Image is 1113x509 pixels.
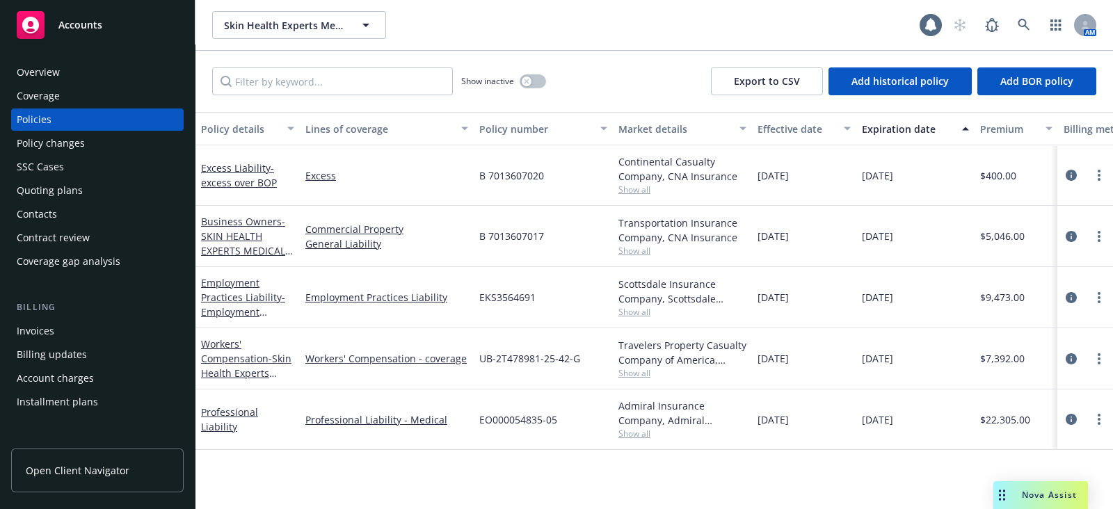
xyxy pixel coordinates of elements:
[11,344,184,366] a: Billing updates
[17,132,85,154] div: Policy changes
[862,168,893,183] span: [DATE]
[993,481,1011,509] div: Drag to move
[980,412,1030,427] span: $22,305.00
[1091,228,1107,245] a: more
[11,85,184,107] a: Coverage
[17,108,51,131] div: Policies
[224,18,344,33] span: Skin Health Experts Medical Corporation
[1091,411,1107,428] a: more
[212,67,453,95] input: Filter by keyword...
[862,351,893,366] span: [DATE]
[11,108,184,131] a: Policies
[618,428,746,439] span: Show all
[11,179,184,202] a: Quoting plans
[758,229,789,243] span: [DATE]
[479,412,557,427] span: EO000054835-05
[734,74,800,88] span: Export to CSV
[1063,167,1080,184] a: circleInformation
[1091,167,1107,184] a: more
[17,367,94,389] div: Account charges
[1063,411,1080,428] a: circleInformation
[851,74,949,88] span: Add historical policy
[1022,489,1077,501] span: Nova Assist
[758,168,789,183] span: [DATE]
[618,216,746,245] div: Transportation Insurance Company, CNA Insurance
[613,112,752,145] button: Market details
[201,276,285,333] a: Employment Practices Liability
[11,61,184,83] a: Overview
[11,156,184,178] a: SSC Cases
[856,112,975,145] button: Expiration date
[26,463,129,478] span: Open Client Navigator
[977,67,1096,95] button: Add BOR policy
[11,320,184,342] a: Invoices
[828,67,972,95] button: Add historical policy
[201,161,277,189] a: Excess Liability
[479,351,580,366] span: UB-2T478981-25-42-G
[758,351,789,366] span: [DATE]
[980,351,1025,366] span: $7,392.00
[305,351,468,366] a: Workers' Compensation - coverage
[17,227,90,249] div: Contract review
[1042,11,1070,39] a: Switch app
[980,168,1016,183] span: $400.00
[479,122,592,136] div: Policy number
[618,122,731,136] div: Market details
[17,320,54,342] div: Invoices
[305,290,468,305] a: Employment Practices Liability
[711,67,823,95] button: Export to CSV
[993,481,1088,509] button: Nova Assist
[980,122,1037,136] div: Premium
[618,184,746,195] span: Show all
[11,250,184,273] a: Coverage gap analysis
[618,398,746,428] div: Admiral Insurance Company, Admiral Insurance Group ([PERSON_NAME] Corporation), [GEOGRAPHIC_DATA]
[1063,228,1080,245] a: circleInformation
[978,11,1006,39] a: Report a Bug
[479,229,544,243] span: B 7013607017
[17,250,120,273] div: Coverage gap analysis
[11,6,184,45] a: Accounts
[300,112,474,145] button: Lines of coverage
[479,290,536,305] span: EKS3564691
[618,277,746,306] div: Scottsdale Insurance Company, Scottsdale Insurance Company (Nationwide), RT Specialty Insurance S...
[758,290,789,305] span: [DATE]
[17,156,64,178] div: SSC Cases
[862,412,893,427] span: [DATE]
[11,227,184,249] a: Contract review
[1000,74,1073,88] span: Add BOR policy
[201,337,291,438] a: Workers' Compensation
[618,245,746,257] span: Show all
[758,122,835,136] div: Effective date
[1010,11,1038,39] a: Search
[758,412,789,427] span: [DATE]
[862,290,893,305] span: [DATE]
[618,154,746,184] div: Continental Casualty Company, CNA Insurance
[975,112,1058,145] button: Premium
[1091,289,1107,306] a: more
[980,290,1025,305] span: $9,473.00
[11,300,184,314] div: Billing
[212,11,386,39] button: Skin Health Experts Medical Corporation
[17,179,83,202] div: Quoting plans
[1063,350,1080,367] a: circleInformation
[305,236,468,251] a: General Liability
[17,344,87,366] div: Billing updates
[862,122,954,136] div: Expiration date
[862,229,893,243] span: [DATE]
[17,85,60,107] div: Coverage
[461,75,514,87] span: Show inactive
[946,11,974,39] a: Start snowing
[305,412,468,427] a: Professional Liability - Medical
[201,405,258,433] a: Professional Liability
[618,367,746,379] span: Show all
[11,203,184,225] a: Contacts
[305,122,453,136] div: Lines of coverage
[195,112,300,145] button: Policy details
[1063,289,1080,306] a: circleInformation
[618,306,746,318] span: Show all
[305,168,468,183] a: Excess
[618,338,746,367] div: Travelers Property Casualty Company of America, Travelers Insurance
[1091,350,1107,367] a: more
[201,215,285,272] a: Business Owners
[58,19,102,31] span: Accounts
